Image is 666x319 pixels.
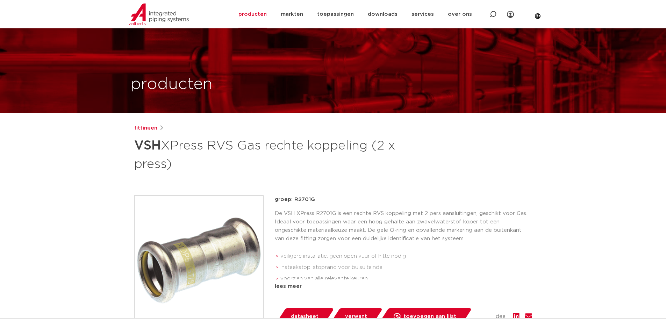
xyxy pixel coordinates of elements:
div: lees meer [275,282,532,291]
h1: producten [130,73,213,96]
strong: VSH [134,139,161,152]
li: veiligere installatie: geen open vuur of hitte nodig [280,251,532,262]
li: insteekstop: stoprand voor buisuiteinde [280,262,532,273]
a: fittingen [134,124,157,132]
li: voorzien van alle relevante keuren [280,273,532,284]
p: groep: R2701G [275,195,532,204]
p: De VSH XPress R2701G is een rechte RVS koppeling met 2 pers aansluitingen, geschikt voor Gas. Ide... [275,209,532,243]
h1: XPress RVS Gas rechte koppeling (2 x press) [134,135,397,173]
